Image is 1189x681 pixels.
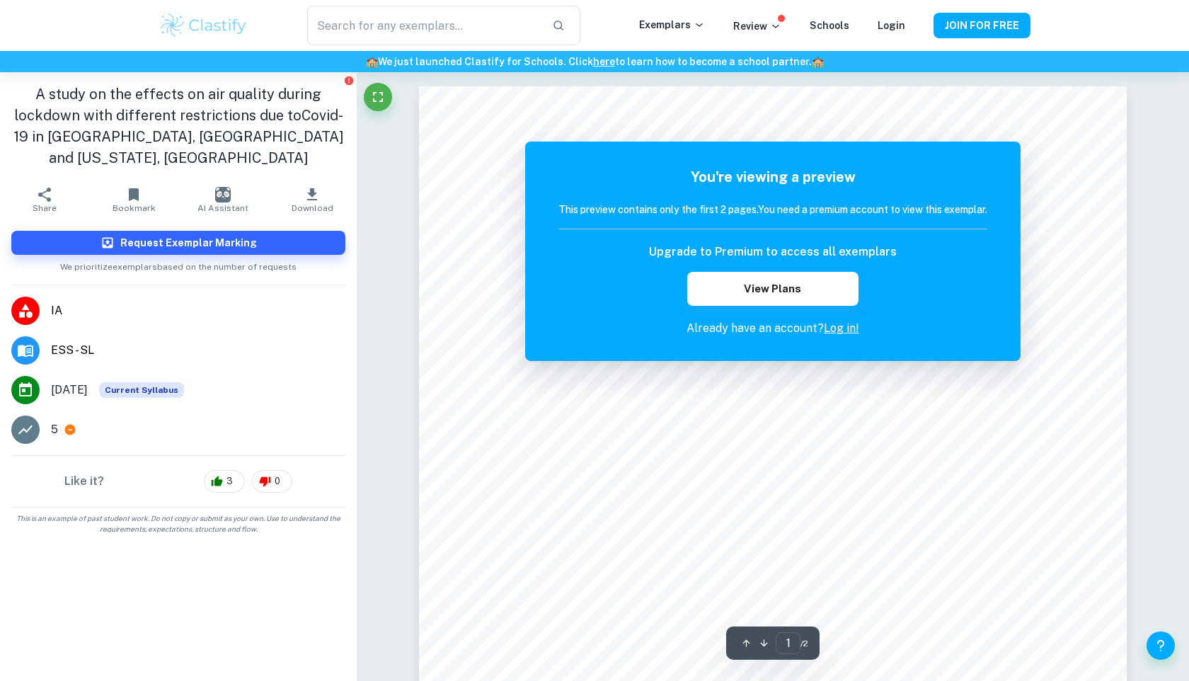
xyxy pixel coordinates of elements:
[197,203,248,213] span: AI Assistant
[252,470,292,493] div: 0
[810,20,849,31] a: Schools
[11,231,345,255] button: Request Exemplar Marking
[687,272,858,306] button: View Plans
[51,342,345,359] span: ESS - SL
[1147,631,1175,660] button: Help and Feedback
[159,11,248,40] img: Clastify logo
[99,382,184,398] span: Current Syllabus
[649,244,897,261] h6: Upgrade to Premium to access all exemplars
[60,255,297,273] span: We prioritize exemplars based on the number of requests
[120,235,257,251] h6: Request Exemplar Marking
[51,421,58,438] p: 5
[558,202,987,217] h6: This preview contains only the first 2 pages. You need a premium account to view this exemplar.
[219,474,241,488] span: 3
[89,180,178,219] button: Bookmark
[178,180,268,219] button: AI Assistant
[113,203,156,213] span: Bookmark
[11,84,345,168] h1: A study on the effects on air quality during lockdown with different restrictions due toCovid-19 ...
[364,83,392,111] button: Fullscreen
[99,382,184,398] div: This exemplar is based on the current syllabus. Feel free to refer to it for inspiration/ideas wh...
[292,203,333,213] span: Download
[878,20,905,31] a: Login
[812,56,824,67] span: 🏫
[6,513,351,534] span: This is an example of past student work. Do not copy or submit as your own. Use to understand the...
[267,474,288,488] span: 0
[733,18,781,34] p: Review
[33,203,57,213] span: Share
[51,302,345,319] span: IA
[593,56,615,67] a: here
[934,13,1030,38] button: JOIN FOR FREE
[51,382,88,399] span: [DATE]
[558,320,987,337] p: Already have an account?
[800,637,808,650] span: / 2
[824,321,859,335] a: Log in!
[558,166,987,188] h5: You're viewing a preview
[64,473,104,490] h6: Like it?
[366,56,378,67] span: 🏫
[3,54,1186,69] h6: We just launched Clastify for Schools. Click to learn how to become a school partner.
[343,75,354,86] button: Report issue
[204,470,245,493] div: 3
[307,6,541,45] input: Search for any exemplars...
[268,180,357,219] button: Download
[215,187,231,202] img: AI Assistant
[639,17,705,33] p: Exemplars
